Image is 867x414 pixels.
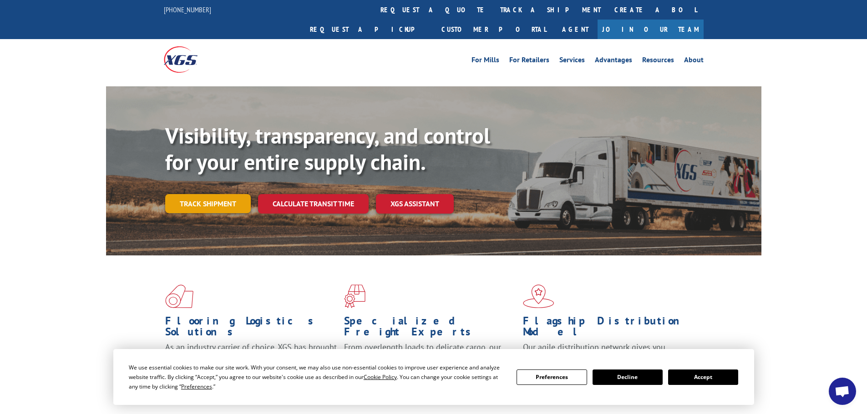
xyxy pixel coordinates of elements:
h1: Flagship Distribution Model [523,315,695,342]
button: Preferences [517,369,587,385]
img: xgs-icon-focused-on-flooring-red [344,284,365,308]
span: Cookie Policy [364,373,397,381]
img: xgs-icon-total-supply-chain-intelligence-red [165,284,193,308]
a: Calculate transit time [258,194,369,214]
a: About [684,56,704,66]
a: Services [559,56,585,66]
div: We use essential cookies to make our site work. With your consent, we may also use non-essential ... [129,363,506,391]
span: Our agile distribution network gives you nationwide inventory management on demand. [523,342,690,363]
p: From overlength loads to delicate cargo, our experienced staff knows the best way to move your fr... [344,342,516,382]
h1: Flooring Logistics Solutions [165,315,337,342]
span: As an industry carrier of choice, XGS has brought innovation and dedication to flooring logistics... [165,342,337,374]
a: Advantages [595,56,632,66]
a: Join Our Team [598,20,704,39]
a: Track shipment [165,194,251,213]
h1: Specialized Freight Experts [344,315,516,342]
a: Resources [642,56,674,66]
a: For Mills [472,56,499,66]
b: Visibility, transparency, and control for your entire supply chain. [165,121,490,176]
a: Customer Portal [435,20,553,39]
a: XGS ASSISTANT [376,194,454,214]
div: Cookie Consent Prompt [113,349,754,405]
button: Accept [668,369,738,385]
div: Open chat [829,378,856,405]
img: xgs-icon-flagship-distribution-model-red [523,284,554,308]
button: Decline [593,369,663,385]
a: For Retailers [509,56,549,66]
a: [PHONE_NUMBER] [164,5,211,14]
a: Agent [553,20,598,39]
a: Request a pickup [303,20,435,39]
span: Preferences [181,383,212,390]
